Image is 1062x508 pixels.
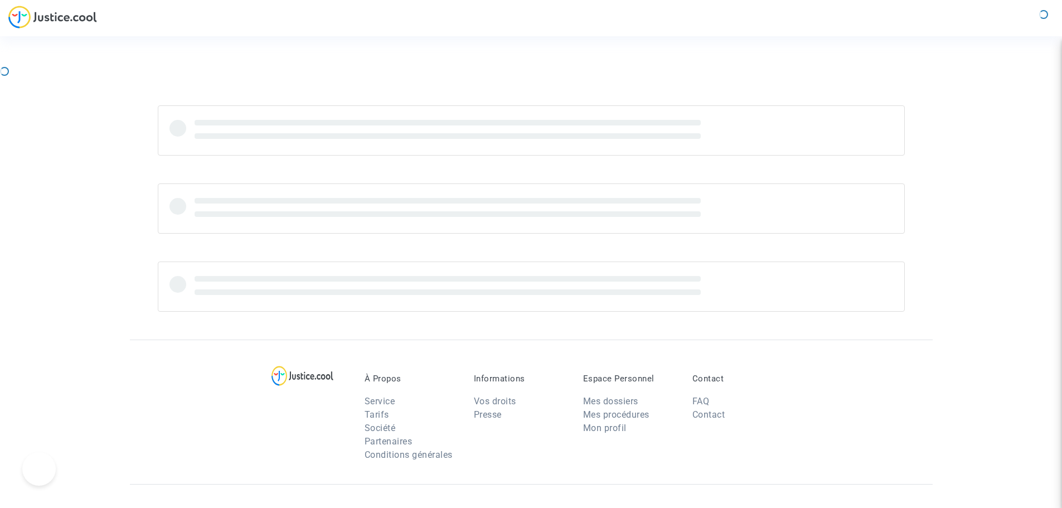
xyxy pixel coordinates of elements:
[271,366,333,386] img: logo-lg.svg
[365,449,453,460] a: Conditions générales
[474,374,566,384] p: Informations
[474,409,502,420] a: Presse
[474,396,516,407] a: Vos droits
[365,436,413,447] a: Partenaires
[583,423,627,433] a: Mon profil
[583,409,649,420] a: Mes procédures
[22,452,56,486] iframe: Toggle Customer Support
[692,409,725,420] a: Contact
[365,396,395,407] a: Service
[692,374,785,384] p: Contact
[583,396,638,407] a: Mes dossiers
[365,409,389,420] a: Tarifs
[8,6,97,28] img: jc-logo.svg
[365,423,396,433] a: Société
[692,396,710,407] a: FAQ
[365,374,457,384] p: À Propos
[583,374,676,384] p: Espace Personnel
